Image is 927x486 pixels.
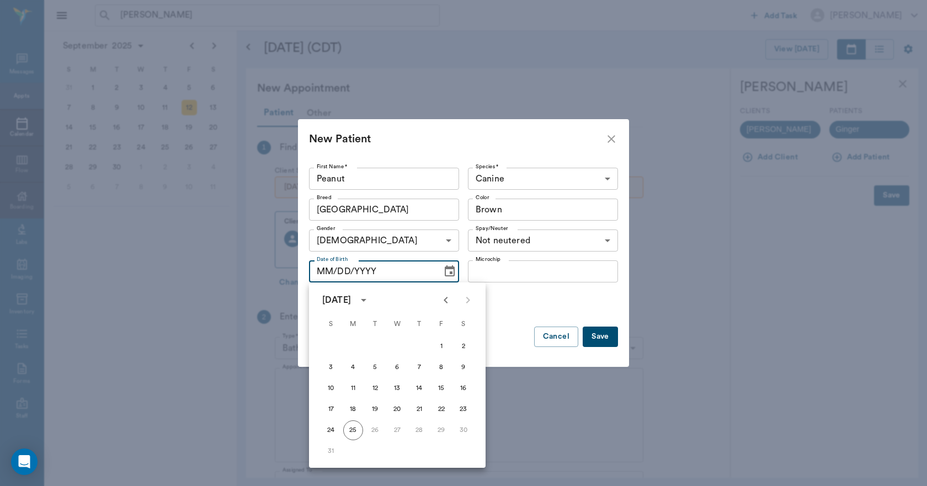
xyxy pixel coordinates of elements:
[317,163,348,170] label: First Name *
[365,378,385,398] button: 12
[454,337,473,356] button: 2
[321,399,341,419] button: 17
[365,357,385,377] button: 5
[321,420,341,440] button: 24
[431,399,451,419] button: 22
[309,130,605,148] div: New Patient
[454,357,473,377] button: 9
[431,357,451,377] button: 8
[343,420,363,440] button: 25
[343,313,363,335] span: Monday
[468,229,618,252] div: Not neutered
[476,163,499,170] label: Species *
[476,194,489,201] label: Color
[317,255,348,263] label: Date of Birth
[309,260,434,282] input: MM/DD/YYYY
[309,229,459,252] div: [DEMOGRAPHIC_DATA]
[343,399,363,419] button: 18
[454,313,473,335] span: Saturday
[365,399,385,419] button: 19
[387,313,407,335] span: Wednesday
[409,313,429,335] span: Thursday
[435,289,457,311] button: Previous month
[387,357,407,377] button: 6
[387,399,407,419] button: 20
[321,313,341,335] span: Sunday
[534,327,578,347] button: Cancel
[476,225,508,232] label: Spay/Neuter
[454,378,473,398] button: 16
[322,293,351,307] div: [DATE]
[468,168,618,190] div: Canine
[409,399,429,419] button: 21
[317,225,335,232] label: Gender
[321,357,341,377] button: 3
[354,291,373,309] button: calendar view is open, switch to year view
[387,378,407,398] button: 13
[439,260,461,282] button: Choose date
[583,327,618,347] button: Save
[343,357,363,377] button: 4
[409,357,429,377] button: 7
[431,313,451,335] span: Friday
[343,378,363,398] button: 11
[409,378,429,398] button: 14
[431,378,451,398] button: 15
[321,378,341,398] button: 10
[476,255,500,263] label: Microchip
[454,399,473,419] button: 23
[11,448,38,475] div: Open Intercom Messenger
[431,337,451,356] button: 1
[365,313,385,335] span: Tuesday
[317,194,332,201] label: Breed
[605,132,618,146] button: close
